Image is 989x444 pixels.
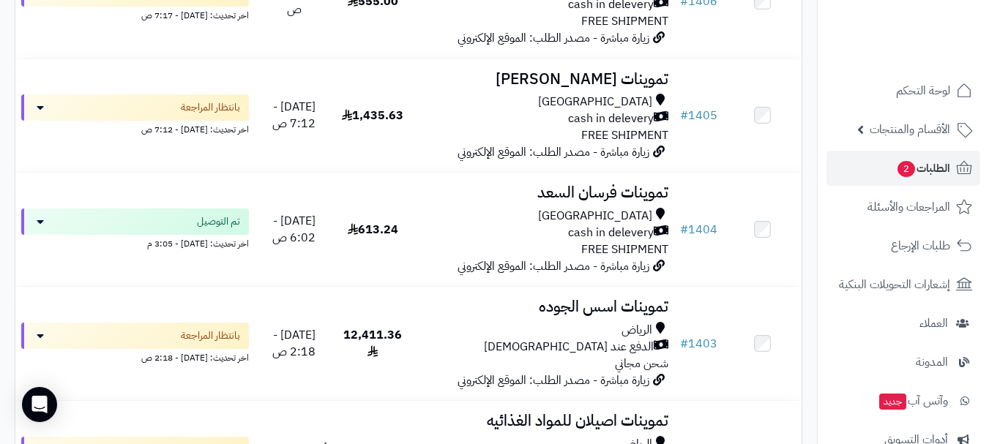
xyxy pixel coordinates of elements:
[21,121,249,136] div: اخر تحديث: [DATE] - 7:12 ص
[826,228,980,263] a: طلبات الإرجاع
[826,151,980,186] a: الطلبات2
[21,349,249,364] div: اخر تحديث: [DATE] - 2:18 ص
[897,161,915,177] span: 2
[181,328,240,343] span: بانتظار المراجعة
[181,100,240,115] span: بانتظار المراجعة
[826,383,980,418] a: وآتس آبجديد
[826,267,980,302] a: إشعارات التحويلات البنكية
[867,197,950,217] span: المراجعات والأسئلة
[615,355,668,372] span: شحن مجاني
[568,225,654,241] span: cash in delevery
[418,298,668,315] h3: تموينات اسس الجوده
[826,345,980,380] a: المدونة
[458,372,649,389] span: زيارة مباشرة - مصدر الطلب: الموقع الإلكتروني
[343,326,402,361] span: 12,411.36
[418,71,668,88] h3: تموينات [PERSON_NAME]
[272,326,316,361] span: [DATE] - 2:18 ص
[418,184,668,201] h3: تموينات فرسان السعد
[581,127,668,144] span: FREE SHIPMENT
[581,12,668,30] span: FREE SHIPMENT
[916,352,948,372] span: المدونة
[891,236,950,256] span: طلبات الإرجاع
[21,7,249,22] div: اخر تحديث: [DATE] - 7:17 ص
[879,394,906,410] span: جديد
[538,208,652,225] span: [GEOGRAPHIC_DATA]
[680,107,688,124] span: #
[680,335,717,353] a: #1403
[21,235,249,250] div: اخر تحديث: [DATE] - 3:05 م
[581,241,668,258] span: FREE SHIPMENT
[484,339,654,355] span: الدفع عند [DEMOGRAPHIC_DATA]
[896,80,950,101] span: لوحة التحكم
[680,335,688,353] span: #
[197,214,240,229] span: تم التوصيل
[680,221,688,238] span: #
[342,107,403,124] span: 1,435.63
[418,413,668,429] h3: تموينات اصيلان للمواد الغذائيه
[568,110,654,127] span: cash in delevery
[22,387,57,422] div: Open Intercom Messenger
[889,41,975,72] img: logo-2.png
[826,73,980,108] a: لوحة التحكم
[878,391,948,411] span: وآتس آب
[826,306,980,341] a: العملاء
[458,29,649,47] span: زيارة مباشرة - مصدر الطلب: الموقع الإلكتروني
[458,257,649,275] span: زيارة مباشرة - مصدر الطلب: الموقع الإلكتروني
[919,313,948,334] span: العملاء
[458,143,649,161] span: زيارة مباشرة - مصدر الطلب: الموقع الإلكتروني
[870,119,950,140] span: الأقسام والمنتجات
[272,212,316,247] span: [DATE] - 6:02 ص
[622,322,652,339] span: الرياض
[896,158,950,178] span: الطلبات
[538,94,652,110] span: [GEOGRAPHIC_DATA]
[348,221,398,238] span: 613.24
[272,98,316,132] span: [DATE] - 7:12 ص
[680,107,717,124] a: #1405
[826,189,980,225] a: المراجعات والأسئلة
[839,274,950,295] span: إشعارات التحويلات البنكية
[680,221,717,238] a: #1404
